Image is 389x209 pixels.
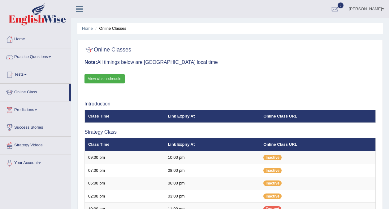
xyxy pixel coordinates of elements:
[0,119,71,135] a: Success Stories
[164,164,260,177] td: 08:00 pm
[85,151,165,164] td: 09:00 pm
[338,2,344,8] span: 6
[0,48,71,64] a: Practice Questions
[85,177,165,190] td: 05:00 pm
[85,138,165,151] th: Class Time
[0,101,71,117] a: Predictions
[260,110,375,123] th: Online Class URL
[94,25,126,31] li: Online Classes
[82,26,93,31] a: Home
[84,129,376,135] h3: Strategy Class
[84,60,97,65] b: Note:
[84,101,376,107] h3: Introduction
[164,177,260,190] td: 06:00 pm
[84,60,376,65] h3: All timings below are [GEOGRAPHIC_DATA] local time
[85,164,165,177] td: 07:00 pm
[0,31,71,46] a: Home
[164,110,260,123] th: Link Expiry At
[85,190,165,203] td: 02:00 pm
[0,84,69,99] a: Online Class
[0,66,71,82] a: Tests
[263,168,282,173] span: Inactive
[263,155,282,160] span: Inactive
[0,154,71,170] a: Your Account
[0,137,71,152] a: Strategy Videos
[84,45,131,55] h2: Online Classes
[164,151,260,164] td: 10:00 pm
[164,190,260,203] td: 03:00 pm
[263,180,282,186] span: Inactive
[260,138,375,151] th: Online Class URL
[85,110,165,123] th: Class Time
[84,74,125,83] a: View class schedule
[164,138,260,151] th: Link Expiry At
[263,193,282,199] span: Inactive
